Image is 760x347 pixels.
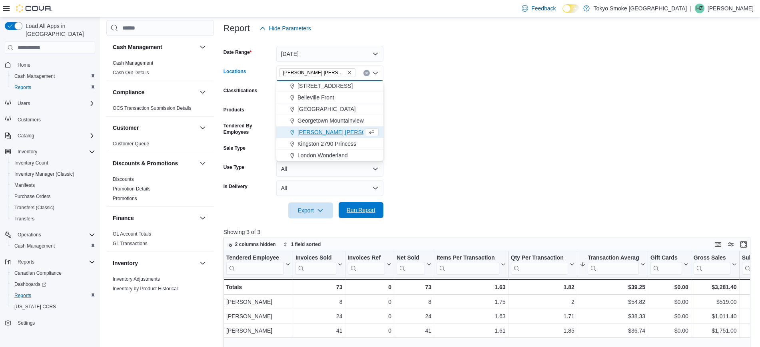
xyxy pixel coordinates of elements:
div: $0.00 [650,297,688,307]
button: Tendered Employee [226,254,290,275]
span: Georgetown Mountainview [297,117,364,125]
a: Inventory Adjustments [113,276,160,282]
a: OCS Transaction Submission Details [113,105,191,111]
span: HZ [696,4,703,13]
button: Discounts & Promotions [198,159,207,168]
button: Customer [198,123,207,133]
a: Promotion Details [113,186,151,192]
div: $1,751.00 [694,326,737,336]
button: Invoices Ref [347,254,391,275]
div: $1,011.40 [694,312,737,321]
button: Compliance [113,88,196,96]
button: Finance [198,213,207,223]
label: Locations [223,68,246,75]
div: Finance [106,229,214,252]
div: 0 [347,326,391,336]
button: Clear input [363,70,370,76]
a: Reports [11,83,34,92]
button: Inventory [14,147,40,157]
p: Tokyo Smoke [GEOGRAPHIC_DATA] [594,4,687,13]
button: Reports [8,290,98,301]
button: Cash Management [113,43,196,51]
button: [STREET_ADDRESS] [276,80,383,92]
label: Classifications [223,87,257,94]
p: Showing 3 of 3 [223,228,756,236]
button: Cash Management [198,42,207,52]
a: Transfers (Classic) [11,203,58,212]
button: Keyboard shortcuts [713,240,723,249]
span: Run Report [347,206,375,214]
div: 1.82 [511,282,574,292]
a: Inventory by Product Historical [113,286,178,291]
a: Reports [11,291,34,300]
span: Reports [14,84,31,91]
div: Qty Per Transaction [511,254,568,275]
div: Tendered Employee [226,254,284,275]
button: Purchase Orders [8,191,98,202]
button: Gross Sales [693,254,736,275]
label: Products [223,107,244,113]
div: 2 [511,297,574,307]
button: Transaction Average [580,254,645,275]
button: Georgetown Mountainview [276,115,383,127]
button: Settings [2,317,98,329]
div: Gift Cards [650,254,682,262]
span: Operations [18,232,41,238]
button: Remove Hamilton Fennell from selection in this group [347,70,352,75]
span: Purchase Orders [14,193,51,200]
span: [STREET_ADDRESS] [297,82,353,90]
span: Settings [18,320,35,326]
button: Users [14,99,33,108]
div: Transaction Average [588,254,639,262]
button: Inventory Count [8,157,98,169]
h3: Discounts & Promotions [113,159,178,167]
p: | [690,4,692,13]
label: Date Range [223,49,252,56]
input: Dark Mode [563,4,579,13]
div: Invoices Ref [347,254,385,262]
button: London Wonderland [276,150,383,161]
div: $0.00 [650,326,688,336]
span: Cash Management [14,73,55,79]
button: Cash Management [8,240,98,252]
span: Cash Out Details [113,69,149,76]
div: 0 [347,282,391,292]
div: [PERSON_NAME] [226,297,290,307]
div: 73 [295,282,342,292]
div: 24 [397,312,431,321]
div: 1.85 [511,326,574,336]
button: Catalog [14,131,37,141]
div: $0.00 [650,282,688,292]
button: Export [288,202,333,218]
span: OCS Transaction Submission Details [113,105,191,111]
button: Cash Management [8,71,98,82]
button: Transfers [8,213,98,224]
span: Transfers (Classic) [11,203,95,212]
button: Catalog [2,130,98,141]
span: Operations [14,230,95,240]
a: Cash Management [11,71,58,81]
h3: Compliance [113,88,144,96]
span: Inventory Manager (Classic) [11,169,95,179]
div: Qty Per Transaction [511,254,568,262]
button: Inventory [2,146,98,157]
span: Purchase Orders [11,192,95,201]
button: Inventory [113,259,196,267]
img: Cova [16,4,52,12]
div: Invoices Sold [295,254,336,275]
button: [DATE] [276,46,383,62]
button: Discounts & Promotions [113,159,196,167]
span: Cash Management [113,60,153,66]
button: Qty Per Transaction [511,254,574,275]
button: Users [2,98,98,109]
div: Discounts & Promotions [106,174,214,206]
button: Compliance [198,87,207,97]
button: Transfers (Classic) [8,202,98,213]
span: GL Transactions [113,240,148,247]
div: $0.00 [650,312,688,321]
a: Transfers [11,214,38,224]
div: [PERSON_NAME] [226,326,290,336]
div: [PERSON_NAME] [226,312,290,321]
